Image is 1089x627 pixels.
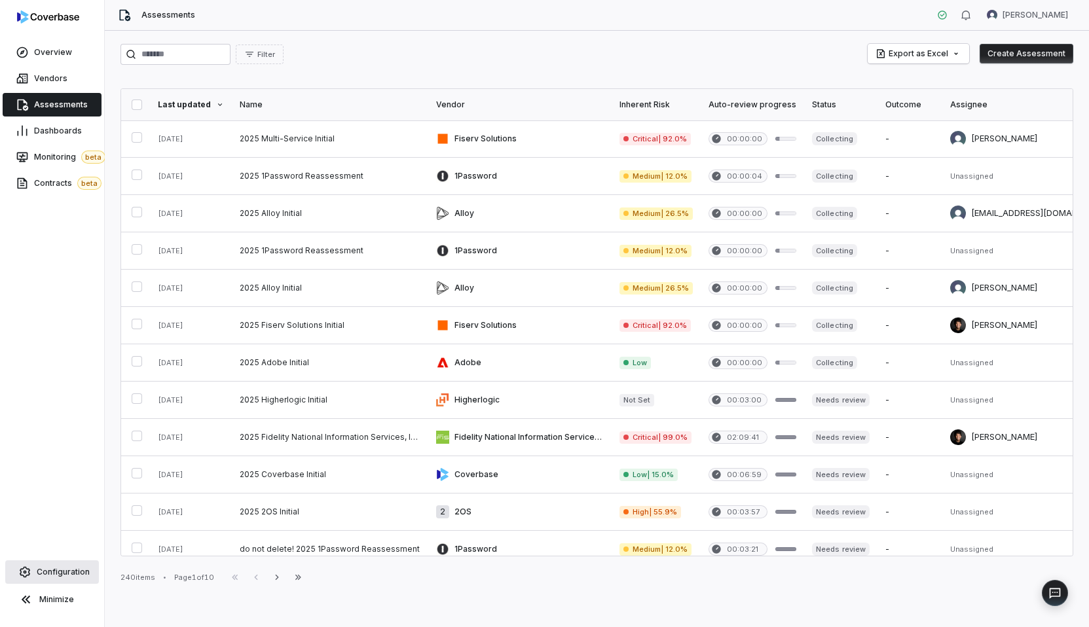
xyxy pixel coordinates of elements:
[877,531,942,568] td: -
[141,10,195,20] span: Assessments
[81,151,105,164] span: beta
[17,10,79,24] img: logo-D7KZi-bG.svg
[877,232,942,270] td: -
[158,99,224,110] div: Last updated
[37,567,90,577] span: Configuration
[34,47,72,58] span: Overview
[240,99,420,110] div: Name
[34,151,105,164] span: Monitoring
[436,99,604,110] div: Vendor
[120,573,155,582] div: 240 items
[3,119,102,143] a: Dashboards
[34,126,82,136] span: Dashboards
[885,99,934,110] div: Outcome
[3,67,102,90] a: Vendors
[950,280,966,296] img: Brian Ball avatar
[877,158,942,195] td: -
[163,573,166,582] div: •
[34,99,88,110] span: Assessments
[877,195,942,232] td: -
[3,41,102,64] a: Overview
[3,145,102,169] a: Monitoringbeta
[3,93,102,116] a: Assessments
[877,493,942,531] td: -
[257,50,275,60] span: Filter
[3,171,102,195] a: Contractsbeta
[950,131,966,147] img: Brian Ball avatar
[77,177,102,190] span: beta
[877,120,942,158] td: -
[34,177,102,190] span: Contracts
[1003,10,1068,20] span: [PERSON_NAME]
[987,10,997,20] img: Amanda Pettenati avatar
[34,73,67,84] span: Vendors
[950,429,966,445] img: Clarence Chio avatar
[39,594,74,605] span: Minimize
[812,99,869,110] div: Status
[979,5,1076,25] button: Amanda Pettenati avatar[PERSON_NAME]
[877,344,942,382] td: -
[868,44,969,63] button: Export as Excel
[5,586,99,613] button: Minimize
[950,317,966,333] img: Clarence Chio avatar
[877,307,942,344] td: -
[5,560,99,584] a: Configuration
[877,456,942,493] td: -
[877,270,942,307] td: -
[174,573,214,582] div: Page 1 of 10
[877,382,942,419] td: -
[980,44,1073,63] button: Create Assessment
[877,419,942,456] td: -
[709,99,796,110] div: Auto-review progress
[619,99,693,110] div: Inherent Risk
[236,45,284,64] button: Filter
[950,206,966,221] img: null null avatar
